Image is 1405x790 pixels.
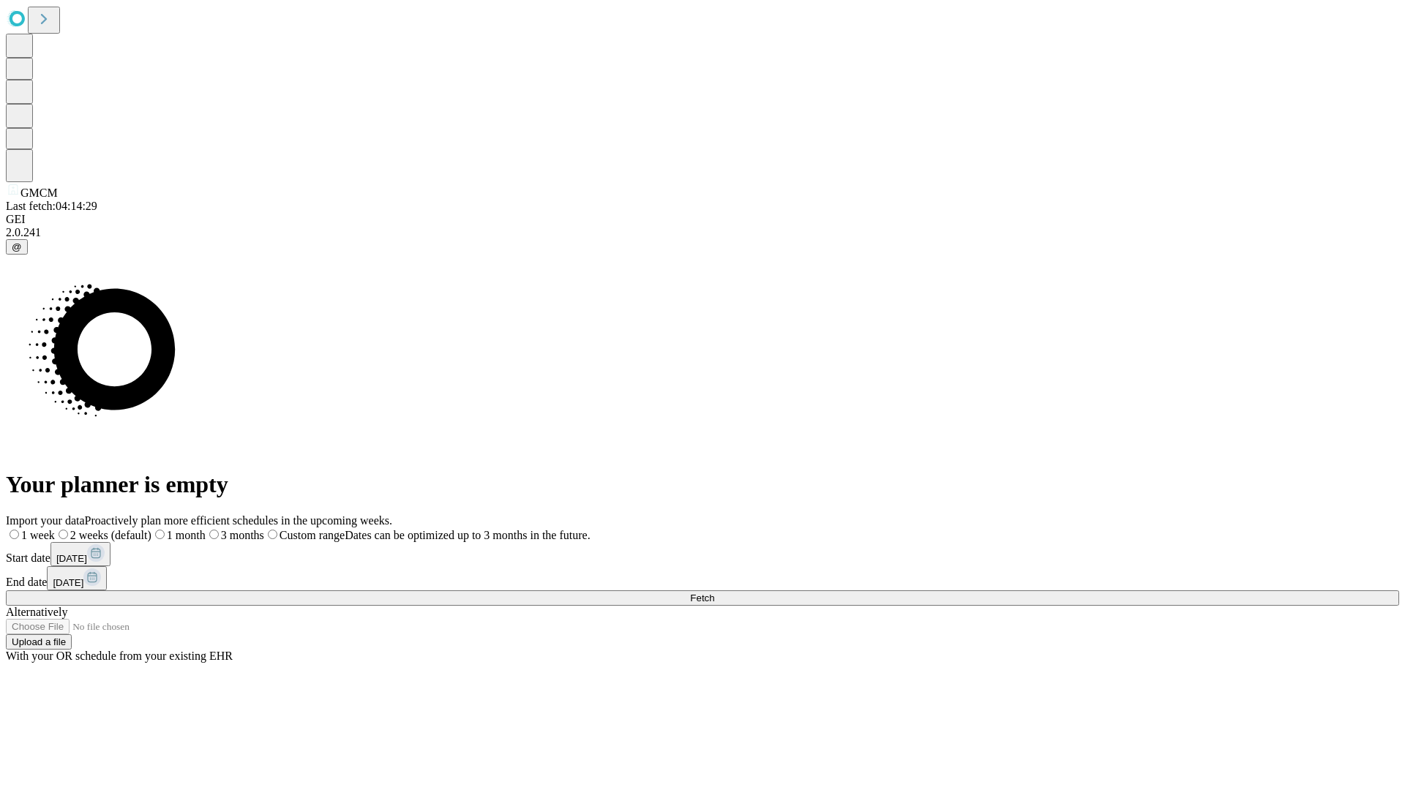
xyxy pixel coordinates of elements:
[6,471,1399,498] h1: Your planner is empty
[21,529,55,541] span: 1 week
[690,592,714,603] span: Fetch
[268,530,277,539] input: Custom rangeDates can be optimized up to 3 months in the future.
[12,241,22,252] span: @
[167,529,206,541] span: 1 month
[6,239,28,255] button: @
[280,529,345,541] span: Custom range
[47,566,107,590] button: [DATE]
[70,529,151,541] span: 2 weeks (default)
[6,634,72,650] button: Upload a file
[6,213,1399,226] div: GEI
[56,553,87,564] span: [DATE]
[20,187,58,199] span: GMCM
[221,529,264,541] span: 3 months
[50,542,110,566] button: [DATE]
[6,606,67,618] span: Alternatively
[6,542,1399,566] div: Start date
[345,529,590,541] span: Dates can be optimized up to 3 months in the future.
[6,226,1399,239] div: 2.0.241
[6,200,97,212] span: Last fetch: 04:14:29
[85,514,392,527] span: Proactively plan more efficient schedules in the upcoming weeks.
[6,650,233,662] span: With your OR schedule from your existing EHR
[10,530,19,539] input: 1 week
[6,514,85,527] span: Import your data
[6,566,1399,590] div: End date
[209,530,219,539] input: 3 months
[6,590,1399,606] button: Fetch
[155,530,165,539] input: 1 month
[59,530,68,539] input: 2 weeks (default)
[53,577,83,588] span: [DATE]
